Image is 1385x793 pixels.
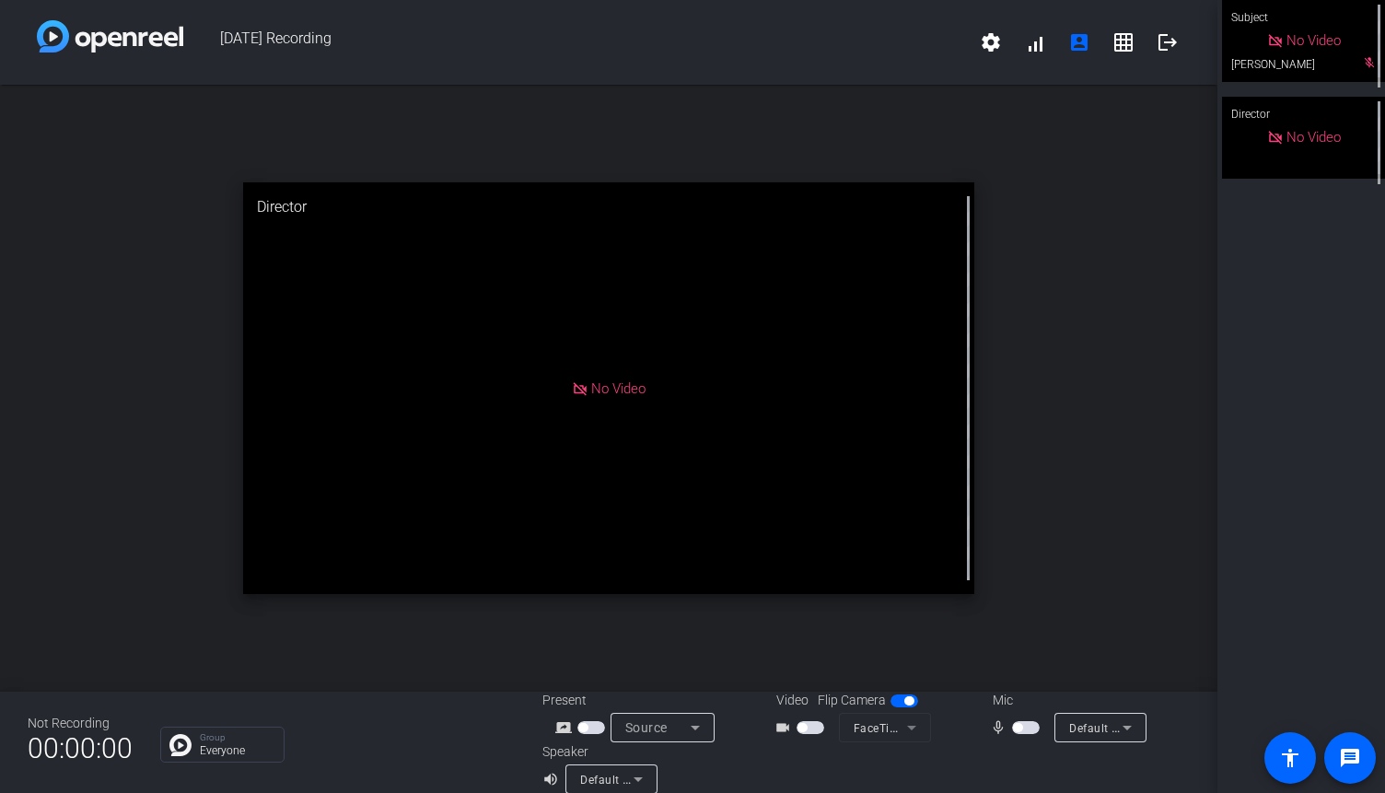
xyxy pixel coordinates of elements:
[980,31,1002,53] mat-icon: settings
[243,182,973,232] div: Director
[1068,31,1090,53] mat-icon: account_box
[542,768,564,790] mat-icon: volume_up
[542,742,653,762] div: Speaker
[37,20,183,52] img: white-gradient.svg
[1013,20,1057,64] button: signal_cellular_alt
[169,734,192,756] img: Chat Icon
[200,745,274,756] p: Everyone
[1069,720,1306,735] span: Default - MacBook Pro Microphone (Built-in)
[776,691,809,710] span: Video
[990,717,1012,739] mat-icon: mic_none
[1339,747,1361,769] mat-icon: message
[1157,31,1179,53] mat-icon: logout
[591,379,646,396] span: No Video
[1286,32,1341,49] span: No Video
[1286,129,1341,146] span: No Video
[183,20,969,64] span: [DATE] Recording
[28,726,133,771] span: 00:00:00
[580,772,802,787] span: Default - MacBook Pro Speakers (Built-in)
[1222,97,1385,132] div: Director
[555,717,577,739] mat-icon: screen_share_outline
[974,691,1158,710] div: Mic
[200,733,274,742] p: Group
[818,691,886,710] span: Flip Camera
[774,717,797,739] mat-icon: videocam_outline
[542,691,727,710] div: Present
[1279,747,1301,769] mat-icon: accessibility
[28,714,133,733] div: Not Recording
[1112,31,1135,53] mat-icon: grid_on
[625,720,668,735] span: Source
